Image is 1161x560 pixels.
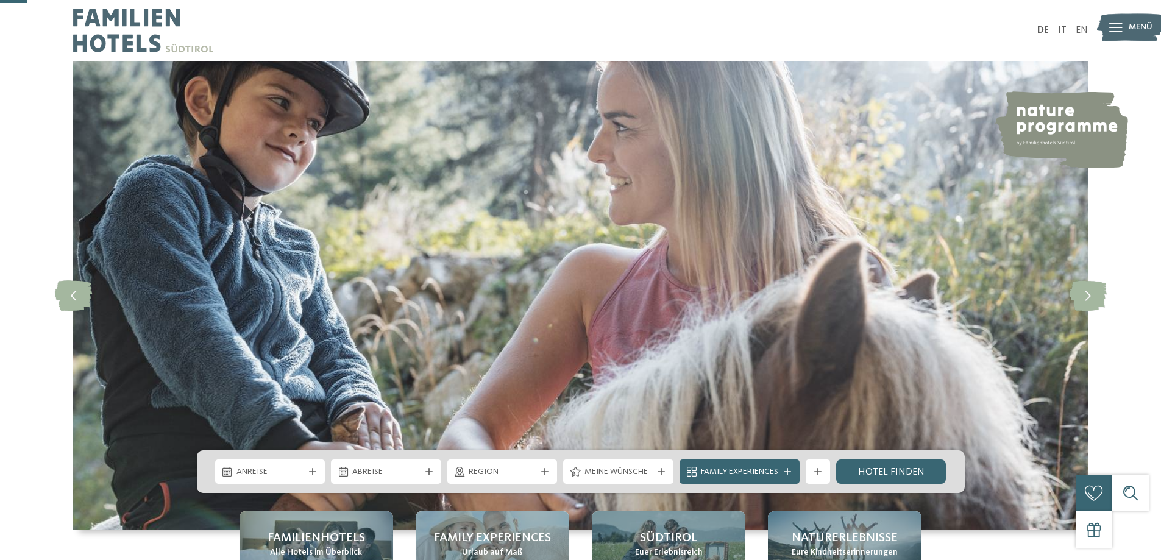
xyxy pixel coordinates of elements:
span: Euer Erlebnisreich [635,547,703,559]
img: nature programme by Familienhotels Südtirol [994,91,1128,168]
img: Familienhotels Südtirol: The happy family places [73,61,1088,530]
span: Menü [1129,21,1152,34]
span: Anreise [236,466,304,478]
span: Region [469,466,536,478]
span: Naturerlebnisse [792,530,898,547]
a: DE [1037,26,1049,35]
span: Family Experiences [434,530,551,547]
span: Family Experiences [701,466,778,478]
a: IT [1058,26,1067,35]
span: Abreise [352,466,420,478]
a: EN [1076,26,1088,35]
span: Familienhotels [268,530,365,547]
span: Urlaub auf Maß [462,547,522,559]
span: Alle Hotels im Überblick [270,547,362,559]
span: Eure Kindheitserinnerungen [792,547,898,559]
span: Meine Wünsche [584,466,652,478]
span: Südtirol [640,530,697,547]
a: Hotel finden [836,459,946,484]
